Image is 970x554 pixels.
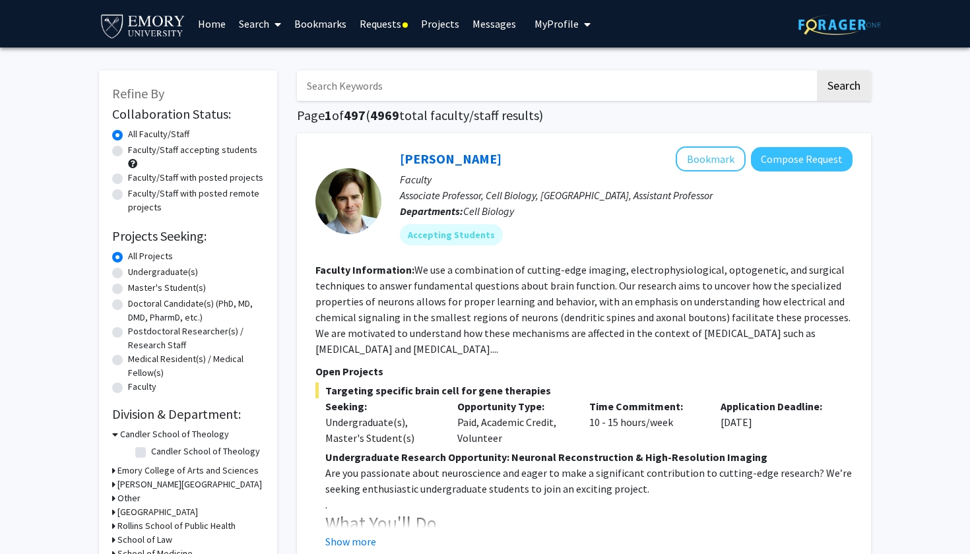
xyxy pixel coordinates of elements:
h2: Collaboration Status: [112,106,264,122]
strong: Undergraduate Research Opportunity: Neuronal Reconstruction & High-Resolution Imaging [325,450,767,464]
h3: Candler School of Theology [120,427,229,441]
label: Postdoctoral Researcher(s) / Research Staff [128,324,264,352]
div: [DATE] [711,398,843,446]
input: Search Keywords [297,71,815,101]
a: Projects [414,1,466,47]
span: 497 [344,107,366,123]
label: Master's Student(s) [128,281,206,295]
label: All Faculty/Staff [128,127,189,141]
label: Faculty/Staff accepting students [128,143,257,157]
a: Messages [466,1,523,47]
span: My Profile [534,17,579,30]
span: Refine By [112,85,164,102]
label: All Projects [128,249,173,263]
span: Cell Biology [463,204,514,218]
p: . [325,497,853,512]
button: Search [817,71,871,101]
span: 4969 [370,107,399,123]
label: Faculty [128,380,156,394]
button: Show more [325,534,376,549]
h3: Emory College of Arts and Sciences [117,464,259,477]
button: Add Matt Rowan to Bookmarks [676,146,746,171]
h1: Page of ( total faculty/staff results) [297,108,871,123]
label: Undergraduate(s) [128,265,198,279]
p: Opportunity Type: [457,398,569,414]
p: Associate Professor, Cell Biology, [GEOGRAPHIC_DATA], Assistant Professor [400,187,853,203]
p: Faculty [400,171,853,187]
a: Home [191,1,232,47]
label: Doctoral Candidate(s) (PhD, MD, DMD, PharmD, etc.) [128,297,264,324]
a: Bookmarks [288,1,353,47]
mat-chip: Accepting Students [400,224,503,245]
h3: [GEOGRAPHIC_DATA] [117,505,198,519]
p: Open Projects [315,363,853,379]
h2: Projects Seeking: [112,228,264,244]
h3: What You'll Do [325,512,853,535]
h3: Other [117,491,141,505]
label: Candler School of Theology [151,445,260,458]
button: Compose Request to Matt Rowan [751,147,853,171]
label: Faculty/Staff with posted remote projects [128,187,264,214]
h3: School of Law [117,533,172,547]
p: Time Commitment: [589,398,701,414]
b: Departments: [400,204,463,218]
b: Faculty Information: [315,263,414,276]
h3: [PERSON_NAME][GEOGRAPHIC_DATA] [117,477,262,491]
a: [PERSON_NAME] [400,150,501,167]
h2: Division & Department: [112,406,264,422]
span: Targeting specific brain cell for gene therapies [315,383,853,398]
div: 10 - 15 hours/week [579,398,711,446]
p: Seeking: [325,398,437,414]
label: Medical Resident(s) / Medical Fellow(s) [128,352,264,380]
div: Undergraduate(s), Master's Student(s) [325,414,437,446]
img: ForagerOne Logo [798,15,881,35]
div: Paid, Academic Credit, Volunteer [447,398,579,446]
label: Faculty/Staff with posted projects [128,171,263,185]
p: Are you passionate about neuroscience and eager to make a significant contribution to cutting-edg... [325,465,853,497]
span: 1 [325,107,332,123]
a: Search [232,1,288,47]
a: Requests [353,1,414,47]
img: Emory University Logo [99,11,187,40]
fg-read-more: We use a combination of cutting-edge imaging, electrophysiological, optogenetic, and surgical tec... [315,263,851,355]
p: Application Deadline: [721,398,833,414]
h3: Rollins School of Public Health [117,519,236,533]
